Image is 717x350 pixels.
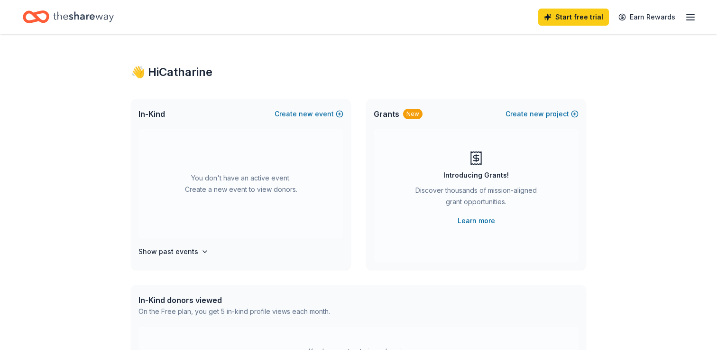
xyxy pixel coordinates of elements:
a: Home [23,6,114,28]
button: Createnewevent [275,108,343,120]
span: Grants [374,108,399,120]
div: Discover thousands of mission-aligned grant opportunities. [412,185,541,211]
a: Earn Rewards [613,9,681,26]
div: In-Kind donors viewed [138,294,330,306]
div: 👋 Hi Catharine [131,65,586,80]
a: Start free trial [538,9,609,26]
h4: Show past events [138,246,198,257]
span: new [299,108,313,120]
button: Createnewproject [506,108,579,120]
div: On the Free plan, you get 5 in-kind profile views each month. [138,306,330,317]
div: You don't have an active event. Create a new event to view donors. [138,129,343,238]
div: Introducing Grants! [443,170,509,181]
span: new [530,108,544,120]
span: In-Kind [138,108,165,120]
button: Show past events [138,246,209,257]
a: Learn more [458,215,495,227]
div: New [403,109,423,119]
